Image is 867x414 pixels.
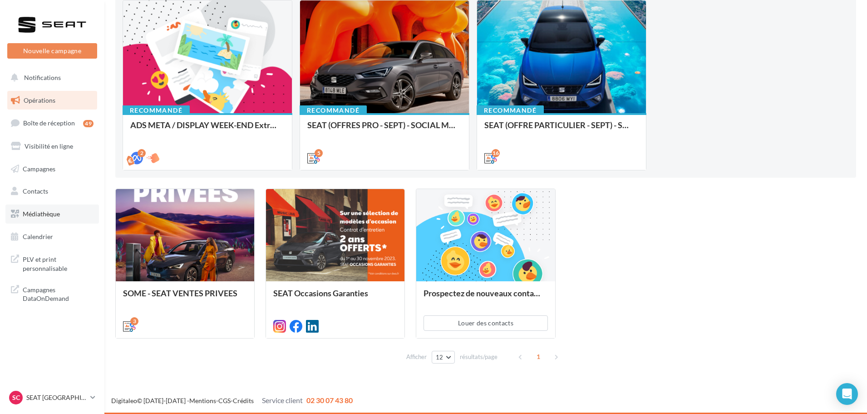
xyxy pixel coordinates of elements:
[484,120,639,139] div: SEAT (OFFRE PARTICULIER - SEPT) - SOCIAL MEDIA
[138,149,146,157] div: 2
[24,96,55,104] span: Opérations
[7,43,97,59] button: Nouvelle campagne
[130,120,285,139] div: ADS META / DISPLAY WEEK-END Extraordinaire (JPO) Septembre 2025
[5,249,99,276] a: PLV et print personnalisable
[477,105,544,115] div: Recommandé
[5,182,99,201] a: Contacts
[531,349,546,364] span: 1
[218,397,231,404] a: CGS
[25,142,73,150] span: Visibilité en ligne
[111,397,353,404] span: © [DATE]-[DATE] - - -
[189,397,216,404] a: Mentions
[130,317,138,325] div: 3
[436,354,443,361] span: 12
[23,119,75,127] span: Boîte de réception
[300,105,367,115] div: Recommandé
[262,396,303,404] span: Service client
[306,396,353,404] span: 02 30 07 43 80
[5,137,99,156] a: Visibilité en ligne
[5,91,99,110] a: Opérations
[5,205,99,224] a: Médiathèque
[123,289,247,307] div: SOME - SEAT VENTES PRIVEES
[23,284,94,303] span: Campagnes DataOnDemand
[23,233,53,240] span: Calendrier
[836,383,858,405] div: Open Intercom Messenger
[424,289,547,307] div: Prospectez de nouveaux contacts
[7,389,97,406] a: SC SEAT [GEOGRAPHIC_DATA]
[273,289,397,307] div: SEAT Occasions Garanties
[23,165,55,172] span: Campagnes
[23,210,60,218] span: Médiathèque
[111,397,137,404] a: Digitaleo
[460,353,498,361] span: résultats/page
[12,393,20,402] span: SC
[23,187,48,195] span: Contacts
[5,160,99,179] a: Campagnes
[492,149,500,157] div: 16
[23,253,94,273] span: PLV et print personnalisable
[315,149,323,157] div: 5
[5,113,99,133] a: Boîte de réception49
[307,120,462,139] div: SEAT (OFFRES PRO - SEPT) - SOCIAL MEDIA
[5,227,99,246] a: Calendrier
[233,397,254,404] a: Crédits
[406,353,427,361] span: Afficher
[26,393,87,402] p: SEAT [GEOGRAPHIC_DATA]
[424,315,547,331] button: Louer des contacts
[5,68,95,87] button: Notifications
[123,105,190,115] div: Recommandé
[5,280,99,307] a: Campagnes DataOnDemand
[83,120,94,127] div: 49
[24,74,61,81] span: Notifications
[432,351,455,364] button: 12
